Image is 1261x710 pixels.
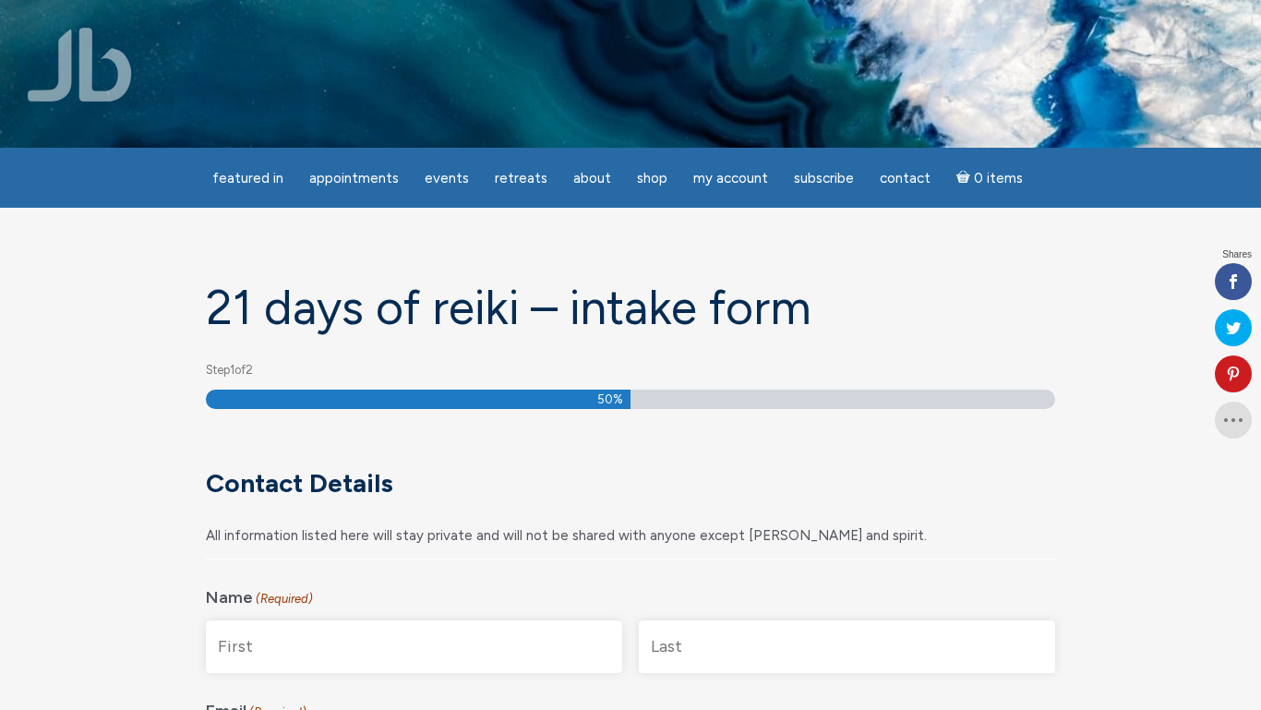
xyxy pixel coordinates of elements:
[682,161,779,197] a: My Account
[484,161,558,197] a: Retreats
[783,161,865,197] a: Subscribe
[206,356,1055,385] p: Step of
[230,363,234,377] span: 1
[693,170,768,187] span: My Account
[309,170,399,187] span: Appointments
[1222,250,1252,259] span: Shares
[626,161,679,197] a: Shop
[206,282,1055,334] h1: 21 days of Reiki – Intake form
[597,390,623,409] span: 50%
[974,172,1023,186] span: 0 items
[298,161,410,197] a: Appointments
[956,170,974,187] i: Cart
[28,28,132,102] img: Jamie Butler. The Everyday Medium
[573,170,611,187] span: About
[255,585,314,614] span: (Required)
[637,170,667,187] span: Shop
[206,510,1040,550] div: All information listed here will stay private and will not be shared with anyone except [PERSON_N...
[206,620,622,673] input: First
[869,161,942,197] a: Contact
[880,170,931,187] span: Contact
[495,170,547,187] span: Retreats
[794,170,854,187] span: Subscribe
[206,574,1055,614] legend: Name
[201,161,294,197] a: featured in
[425,170,469,187] span: Events
[206,468,1040,499] h3: Contact Details
[639,620,1055,673] input: Last
[414,161,480,197] a: Events
[246,363,253,377] span: 2
[562,161,622,197] a: About
[212,170,283,187] span: featured in
[945,159,1034,197] a: Cart0 items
